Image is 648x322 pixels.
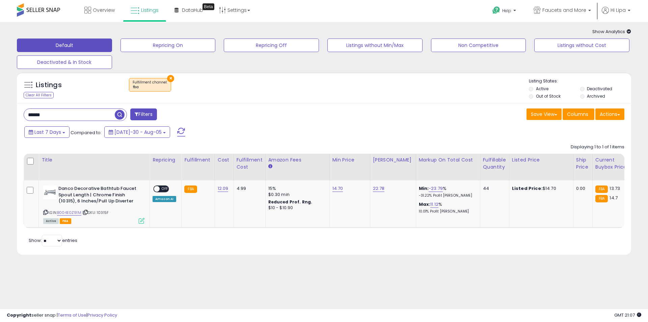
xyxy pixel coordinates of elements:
button: Columns [563,108,594,120]
span: Show Analytics [592,28,631,35]
div: 0.00 [576,185,587,192]
img: 314sgeH1j7L._SL40_.jpg [43,185,57,199]
a: 12.09 [218,185,228,192]
button: Repricing Off [224,39,319,52]
div: % [419,201,475,214]
button: × [167,75,174,82]
button: Default [17,39,112,52]
small: Amazon Fees. [268,164,272,170]
span: All listings currently available for purchase on Amazon [43,218,59,224]
div: [PERSON_NAME] [373,156,413,164]
span: DataHub [182,7,203,14]
a: Hi Lipa [602,7,630,22]
span: [DATE]-30 - Aug-05 [114,129,162,135]
span: OFF [160,186,170,192]
div: $0.30 min [268,192,324,198]
div: 44 [483,185,504,192]
span: 13.73 [610,185,620,192]
small: FBA [595,185,608,193]
div: Repricing [153,156,179,164]
div: Listed Price [512,156,570,164]
div: Amazon Fees [268,156,327,164]
a: -23.79 [429,185,443,192]
div: Fulfillment [184,156,212,164]
div: 4.99 [237,185,260,192]
label: Active [536,86,548,92]
div: Title [42,156,147,164]
span: Listings [141,7,159,14]
button: [DATE]-30 - Aug-05 [104,126,170,138]
label: Out of Stock [536,93,561,99]
span: Faucets and More [542,7,586,14]
button: Listings without Cost [534,39,629,52]
div: Fulfillable Quantity [483,156,506,171]
button: Last 7 Days [24,126,70,138]
a: Help [487,1,523,22]
span: | SKU: 10315F [82,210,109,215]
a: 14.70 [332,185,343,192]
div: fba [133,85,167,90]
div: $14.70 [512,185,568,192]
small: FBA [595,195,608,202]
i: Get Help [492,6,501,15]
button: Repricing On [120,39,216,52]
p: -31.22% Profit [PERSON_NAME] [419,193,475,198]
span: Last 7 Days [34,129,61,135]
b: Max: [419,201,431,207]
button: Save View [526,108,562,120]
div: $10 - $10.90 [268,205,324,211]
div: 15% [268,185,324,192]
label: Deactivated [587,86,612,92]
div: Displaying 1 to 1 of 1 items [571,144,624,150]
a: B004E0Z91M [57,210,81,216]
div: Current Buybox Price [595,156,630,171]
div: Amazon AI [153,196,176,202]
button: Deactivated & In Stock [17,55,112,69]
b: Danco Decorative Bathtub Faucet Spout Length | Chrome Finish (10315), 6 Inches/Pull Up Diverter [58,185,140,206]
span: Help [502,8,511,14]
label: Archived [587,93,605,99]
span: Fulfillment channel : [133,80,167,90]
button: Listings without Min/Max [327,39,423,52]
b: Min: [419,185,429,192]
span: Overview [93,7,115,14]
button: Non Competitive [431,39,526,52]
span: Hi Lipa [611,7,626,14]
small: FBA [184,185,197,193]
div: % [419,185,475,198]
a: 22.78 [373,185,385,192]
p: 10.01% Profit [PERSON_NAME] [419,209,475,214]
div: Ship Price [576,156,590,171]
span: FBA [60,218,71,224]
button: Actions [595,108,624,120]
div: Min Price [332,156,367,164]
div: Fulfillment Cost [237,156,263,171]
b: Listed Price: [512,185,543,192]
th: The percentage added to the cost of goods (COGS) that forms the calculator for Min & Max prices. [416,154,480,180]
p: Listing States: [529,78,631,84]
div: Tooltip anchor [202,3,214,10]
a: 11.12 [430,201,438,208]
div: Cost [218,156,231,164]
span: Columns [567,111,588,118]
button: Filters [130,108,157,120]
span: Compared to: [71,129,102,136]
span: 14.7 [610,195,618,201]
b: Reduced Prof. Rng. [268,199,313,205]
span: Show: entries [29,237,77,244]
div: ASIN: [43,185,144,223]
h5: Listings [36,80,62,90]
div: Clear All Filters [24,92,54,98]
div: Markup on Total Cost [419,156,477,164]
